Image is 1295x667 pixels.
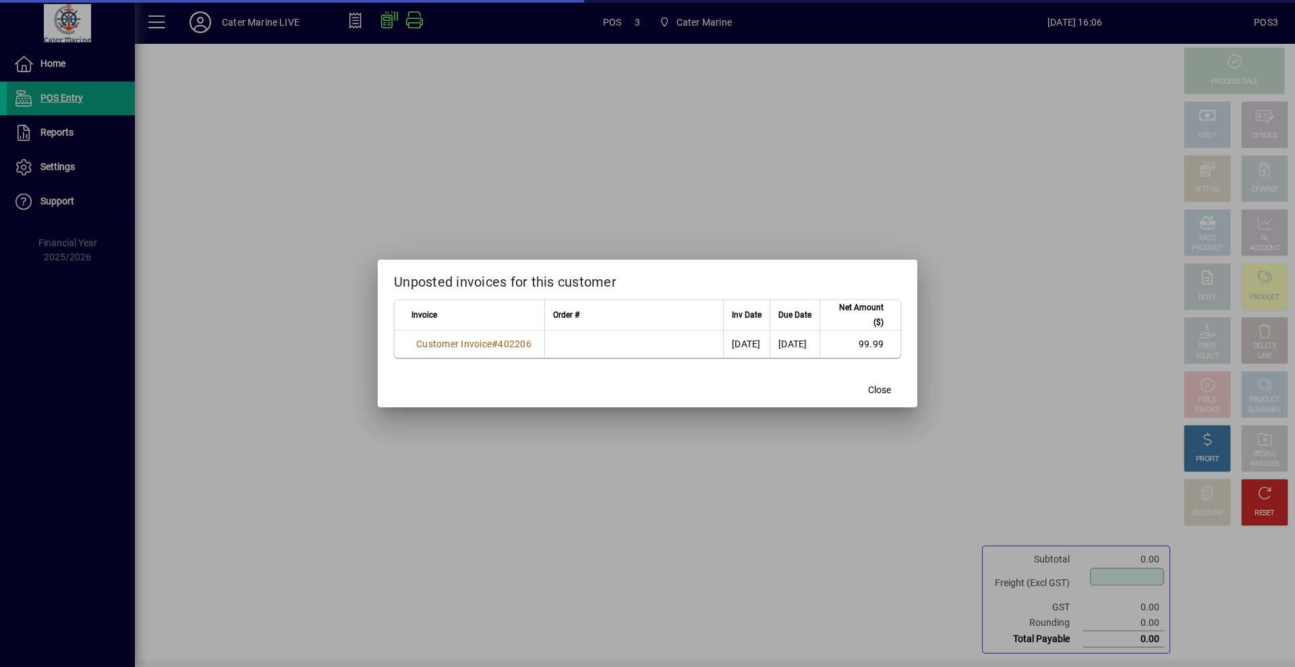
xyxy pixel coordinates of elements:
[770,330,819,357] td: [DATE]
[819,330,900,357] td: 99.99
[858,378,901,402] button: Close
[723,330,770,357] td: [DATE]
[732,308,761,322] span: Inv Date
[411,337,536,351] a: Customer Invoice#402206
[498,339,531,349] span: 402206
[378,260,917,299] h2: Unposted invoices for this customer
[828,300,884,330] span: Net Amount ($)
[868,383,891,397] span: Close
[553,308,579,322] span: Order #
[416,339,492,349] span: Customer Invoice
[492,339,498,349] span: #
[778,308,811,322] span: Due Date
[411,308,437,322] span: Invoice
